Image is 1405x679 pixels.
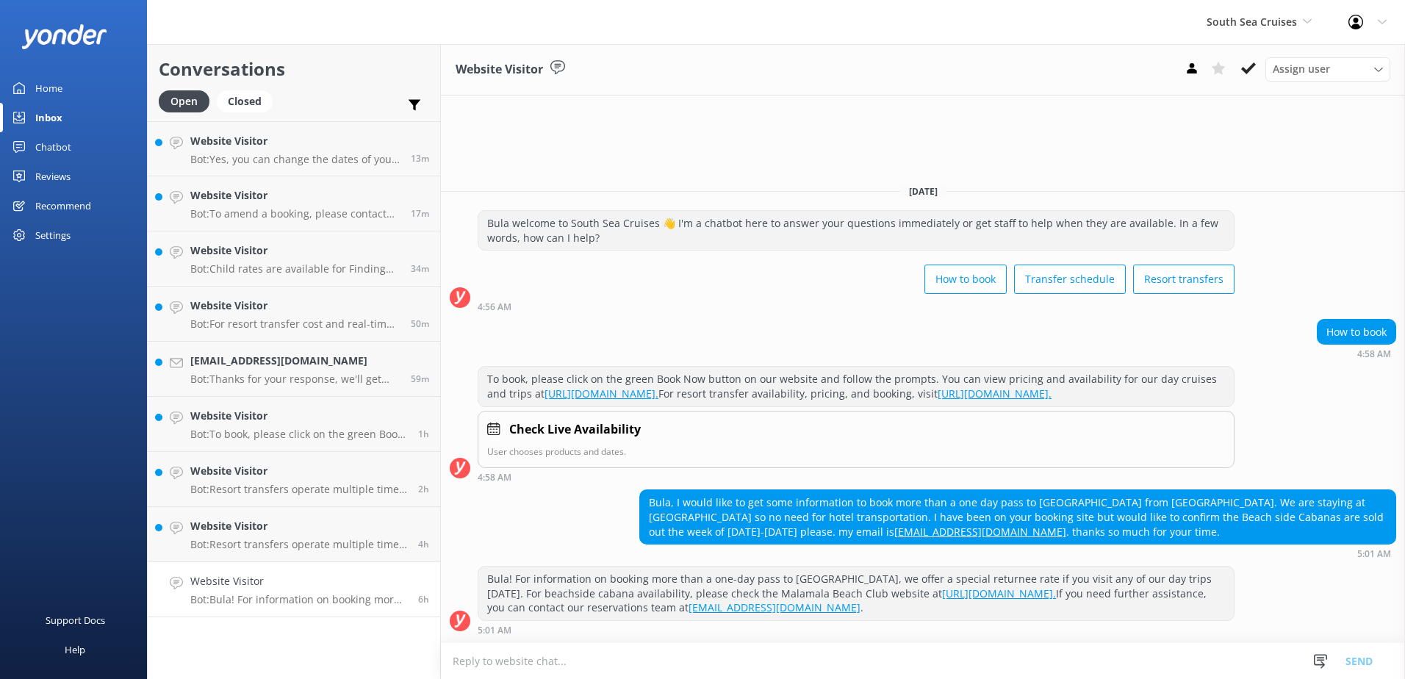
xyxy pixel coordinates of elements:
p: Bot: Thanks for your response, we'll get back to you as soon as we can during opening hours. [190,373,400,386]
div: Chatbot [35,132,71,162]
h4: Website Visitor [190,573,407,589]
div: Bula welcome to South Sea Cruises 👋 I'm a chatbot here to answer your questions immediately or ge... [478,211,1234,250]
button: How to book [924,265,1007,294]
a: Website VisitorBot:To amend a booking, please contact our reservations team who will be able to h... [148,176,440,231]
a: Open [159,93,217,109]
span: 11:15am 13-Aug-2025 (UTC +12:00) Pacific/Auckland [411,152,429,165]
h2: Conversations [159,55,429,83]
span: 10:39am 13-Aug-2025 (UTC +12:00) Pacific/Auckland [411,317,429,330]
p: Bot: For resort transfer cost and real-time availability from [GEOGRAPHIC_DATA] to [GEOGRAPHIC_DA... [190,317,400,331]
h4: Website Visitor [190,463,407,479]
span: 10:29am 13-Aug-2025 (UTC +12:00) Pacific/Auckland [411,373,429,385]
span: 06:45am 13-Aug-2025 (UTC +12:00) Pacific/Auckland [418,538,429,550]
a: [URL][DOMAIN_NAME]. [942,586,1056,600]
p: Bot: Yes, you can change the dates of your ticket. To amend a booking, please contact our reserva... [190,153,400,166]
a: Website VisitorBot:Yes, you can change the dates of your ticket. To amend a booking, please conta... [148,121,440,176]
div: 04:58am 13-Aug-2025 (UTC +12:00) Pacific/Auckland [478,472,1235,482]
div: 05:01am 13-Aug-2025 (UTC +12:00) Pacific/Auckland [478,625,1235,635]
strong: 4:58 AM [1357,350,1391,359]
p: Bot: To book, please click on the green Book Now button on our website and follow the prompts. Yo... [190,428,407,441]
p: Bot: Resort transfers operate multiple times a day, every day, departing from [GEOGRAPHIC_DATA] a... [190,483,407,496]
div: Recommend [35,191,91,220]
a: [URL][DOMAIN_NAME]. [938,387,1052,400]
div: How to book [1318,320,1395,345]
div: To book, please click on the green Book Now button on our website and follow the prompts. You can... [478,367,1234,406]
a: Website VisitorBot:Child rates are available for Finding Nemo, [GEOGRAPHIC_DATA] Day Trips, Combo... [148,231,440,287]
h4: Check Live Availability [509,420,641,439]
h3: Website Visitor [456,60,543,79]
button: Resort transfers [1133,265,1235,294]
h4: Website Visitor [190,187,400,204]
div: Open [159,90,209,112]
span: Assign user [1273,61,1330,77]
p: Bot: Bula! For information on booking more than a one-day pass to [GEOGRAPHIC_DATA], we offer a s... [190,593,407,606]
div: Bula, I would like to get some information to book more than a one day pass to [GEOGRAPHIC_DATA] ... [640,490,1395,544]
a: [URL][DOMAIN_NAME]. [545,387,658,400]
span: 09:17am 13-Aug-2025 (UTC +12:00) Pacific/Auckland [418,483,429,495]
div: Help [65,635,85,664]
h4: Website Visitor [190,298,400,314]
button: Transfer schedule [1014,265,1126,294]
div: Reviews [35,162,71,191]
a: [EMAIL_ADDRESS][DOMAIN_NAME] [689,600,860,614]
div: Settings [35,220,71,250]
p: Bot: Resort transfers operate multiple times a day, every day, departing from [GEOGRAPHIC_DATA] a... [190,538,407,551]
div: Assign User [1265,57,1390,81]
a: [EMAIL_ADDRESS][DOMAIN_NAME]Bot:Thanks for your response, we'll get back to you as soon as we can... [148,342,440,397]
p: Bot: To amend a booking, please contact our reservations team who will be able to help guide you ... [190,207,400,220]
a: Website VisitorBot:Resort transfers operate multiple times a day, every day, departing from [GEOG... [148,452,440,507]
strong: 5:01 AM [1357,550,1391,558]
div: 04:58am 13-Aug-2025 (UTC +12:00) Pacific/Auckland [1317,348,1396,359]
h4: [EMAIL_ADDRESS][DOMAIN_NAME] [190,353,400,369]
strong: 4:56 AM [478,303,511,312]
a: Closed [217,93,280,109]
a: Website VisitorBot:To book, please click on the green Book Now button on our website and follow t... [148,397,440,452]
img: yonder-white-logo.png [22,24,107,48]
span: [DATE] [900,185,946,198]
div: Home [35,73,62,103]
a: Website VisitorBot:For resort transfer cost and real-time availability from [GEOGRAPHIC_DATA] to ... [148,287,440,342]
a: Website VisitorBot:Bula! For information on booking more than a one-day pass to [GEOGRAPHIC_DATA]... [148,562,440,617]
h4: Website Visitor [190,518,407,534]
a: Website VisitorBot:Resort transfers operate multiple times a day, every day, departing from [GEOG... [148,507,440,562]
h4: Website Visitor [190,408,407,424]
span: 05:01am 13-Aug-2025 (UTC +12:00) Pacific/Auckland [418,593,429,606]
span: 10:11am 13-Aug-2025 (UTC +12:00) Pacific/Auckland [418,428,429,440]
div: 04:56am 13-Aug-2025 (UTC +12:00) Pacific/Auckland [478,301,1235,312]
a: [EMAIL_ADDRESS][DOMAIN_NAME] [894,525,1066,539]
strong: 5:01 AM [478,626,511,635]
div: Closed [217,90,273,112]
h4: Website Visitor [190,133,400,149]
p: User chooses products and dates. [487,445,1225,459]
strong: 4:58 AM [478,473,511,482]
div: Inbox [35,103,62,132]
div: Support Docs [46,606,105,635]
div: Bula! For information on booking more than a one-day pass to [GEOGRAPHIC_DATA], we offer a specia... [478,567,1234,620]
p: Bot: Child rates are available for Finding Nemo, [GEOGRAPHIC_DATA] Day Trips, Combo-cruise, and I... [190,262,400,276]
span: South Sea Cruises [1207,15,1297,29]
h4: Website Visitor [190,242,400,259]
div: 05:01am 13-Aug-2025 (UTC +12:00) Pacific/Auckland [639,548,1396,558]
span: 10:54am 13-Aug-2025 (UTC +12:00) Pacific/Auckland [411,262,429,275]
span: 11:11am 13-Aug-2025 (UTC +12:00) Pacific/Auckland [411,207,429,220]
